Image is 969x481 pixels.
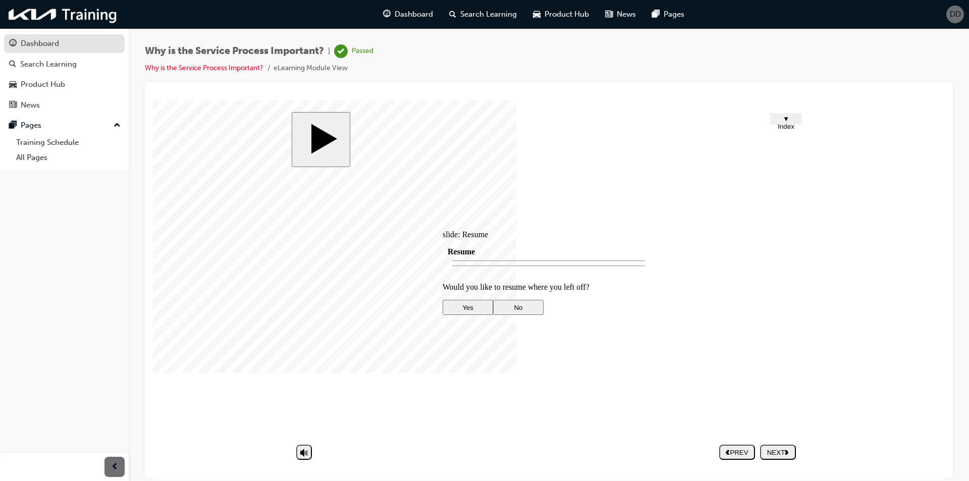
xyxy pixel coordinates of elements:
button: Pages [4,116,125,135]
button: DashboardSearch LearningProduct HubNews [4,32,125,116]
span: search-icon [9,60,16,69]
span: prev-icon [111,461,119,473]
div: slide: Resume [290,130,502,139]
span: learningRecordVerb_PASS-icon [334,44,348,58]
span: news-icon [9,101,17,110]
a: News [4,96,125,115]
button: Yes [290,199,340,215]
a: Why is the Service Process Important? [145,64,263,72]
img: kia-training [5,4,121,25]
span: Search Learning [460,9,517,20]
span: pages-icon [9,121,17,130]
span: Resume [295,147,322,155]
span: Dashboard [395,9,433,20]
span: | [328,45,330,57]
div: Pages [21,120,41,131]
span: search-icon [449,8,456,21]
span: car-icon [533,8,541,21]
button: No [340,199,391,215]
div: Passed [352,46,373,56]
span: Pages [664,9,684,20]
a: guage-iconDashboard [375,4,441,25]
button: DD [946,6,964,23]
div: Search Learning [20,59,77,70]
span: pages-icon [652,8,660,21]
span: guage-icon [9,39,17,48]
span: up-icon [114,119,121,132]
a: search-iconSearch Learning [441,4,525,25]
span: news-icon [605,8,613,21]
a: Dashboard [4,34,125,53]
span: car-icon [9,80,17,89]
a: All Pages [12,150,125,166]
li: eLearning Module View [274,63,348,74]
div: Dashboard [21,38,59,49]
span: News [617,9,636,20]
a: pages-iconPages [644,4,692,25]
a: Search Learning [4,55,125,74]
a: car-iconProduct Hub [525,4,597,25]
span: Product Hub [545,9,589,20]
span: DD [950,9,961,20]
span: guage-icon [383,8,391,21]
a: news-iconNews [597,4,644,25]
p: Would you like to resume where you left off? [290,182,502,191]
div: Product Hub [21,79,65,90]
span: Why is the Service Process Important? [145,45,324,57]
a: Training Schedule [12,135,125,150]
div: News [21,99,40,111]
a: Product Hub [4,75,125,94]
